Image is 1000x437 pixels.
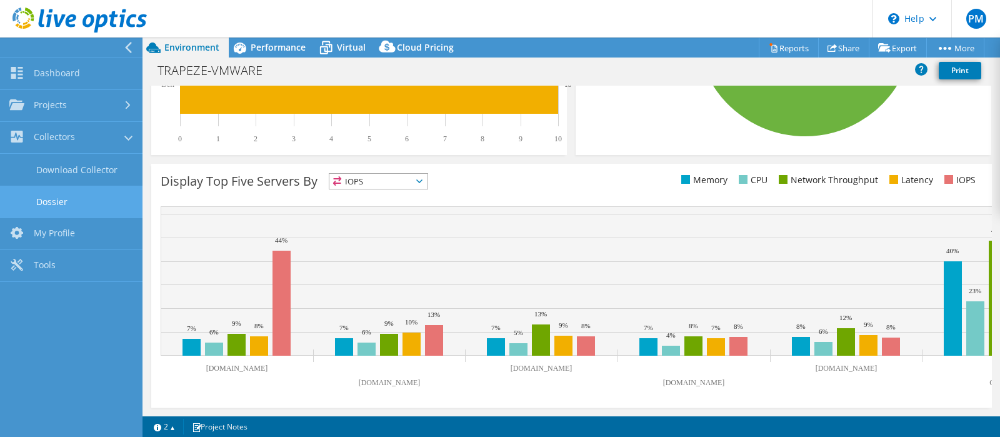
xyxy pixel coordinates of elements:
text: 3 [292,134,296,143]
text: 8% [886,323,896,331]
text: 1 [216,134,220,143]
text: 9 [519,134,522,143]
h1: TRAPEZE-VMWARE [152,64,282,78]
li: Latency [886,173,933,187]
a: Export [869,38,927,58]
text: 7% [339,324,349,331]
text: 8% [254,322,264,329]
svg: \n [888,13,899,24]
text: 8% [581,322,591,329]
text: 8% [796,323,806,330]
text: 8 [481,134,484,143]
span: Performance [251,41,306,53]
text: 6% [819,328,828,335]
text: [DOMAIN_NAME] [816,364,877,373]
text: 7% [711,324,721,331]
a: Share [818,38,869,58]
text: 7% [187,324,196,332]
text: 7% [644,324,653,331]
text: 23% [969,287,981,294]
text: 6% [209,328,219,336]
text: 13% [534,310,547,318]
text: [DOMAIN_NAME] [359,378,421,387]
a: Project Notes [183,419,256,434]
text: 40% [946,247,959,254]
li: Memory [678,173,727,187]
li: Network Throughput [776,173,878,187]
text: 12% [839,314,852,321]
text: 44% [275,236,287,244]
span: PM [966,9,986,29]
span: IOPS [329,174,427,189]
li: IOPS [941,173,976,187]
text: 13% [427,311,440,318]
text: 0 [178,134,182,143]
text: [DOMAIN_NAME] [511,364,572,373]
text: 5 [367,134,371,143]
text: 7% [491,324,501,331]
text: 9% [232,319,241,327]
span: Virtual [337,41,366,53]
text: 9% [559,321,568,329]
a: Print [939,62,981,79]
text: 4% [666,331,676,339]
text: 2 [254,134,257,143]
text: [DOMAIN_NAME] [206,364,268,373]
text: 7 [443,134,447,143]
span: Cloud Pricing [397,41,454,53]
text: 4 [329,134,333,143]
text: 8% [689,322,698,329]
span: Environment [164,41,219,53]
text: 10% [405,318,417,326]
a: More [926,38,984,58]
li: CPU [736,173,767,187]
text: 6% [362,328,371,336]
text: 8% [734,323,743,330]
text: [DOMAIN_NAME] [663,378,725,387]
a: Reports [759,38,819,58]
text: 10 [554,134,562,143]
text: 5% [514,329,523,336]
text: 9% [384,319,394,327]
text: 9% [864,321,873,328]
a: 2 [145,419,184,434]
text: 6 [405,134,409,143]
